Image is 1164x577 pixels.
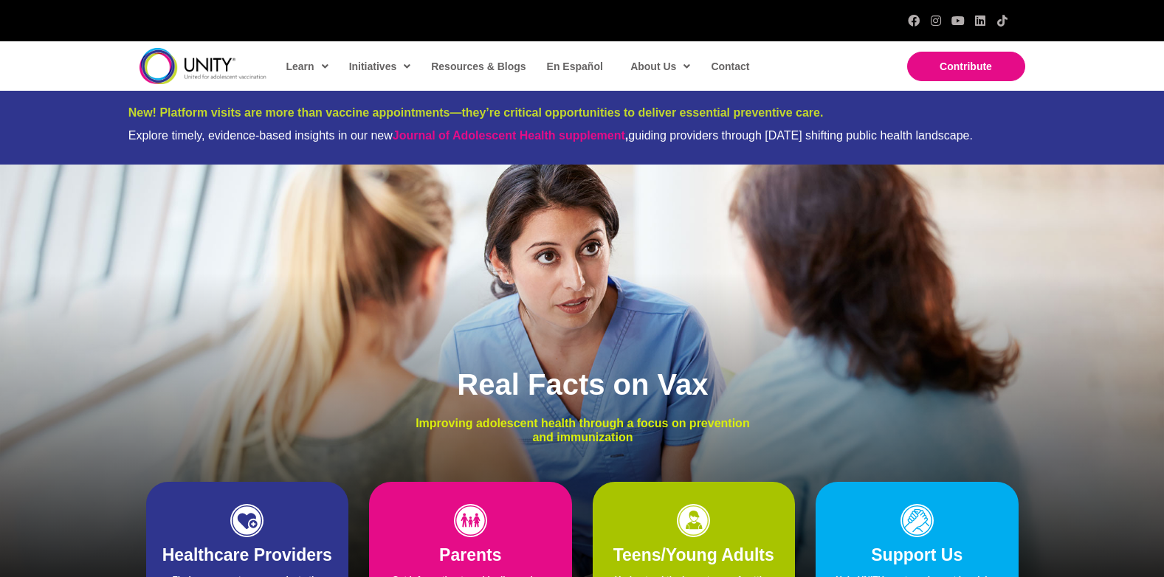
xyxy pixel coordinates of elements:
a: About Us [623,49,696,83]
img: icon-support-1 [900,504,934,537]
span: Resources & Blogs [431,61,526,72]
a: YouTube [952,15,964,27]
a: Contact [703,49,755,83]
span: Contribute [940,61,992,72]
img: icon-teens-1 [677,504,710,537]
h2: Teens/Young Adults [607,545,781,567]
strong: , [393,129,628,142]
a: TikTok [996,15,1008,27]
span: En Español [547,61,603,72]
a: Contribute [907,52,1025,81]
img: icon-parents-1 [454,504,487,537]
a: Facebook [908,15,920,27]
a: Instagram [930,15,942,27]
span: Learn [286,55,328,77]
a: Journal of Adolescent Health supplement [393,129,625,142]
img: icon-HCP-1 [230,504,264,537]
h2: Support Us [830,545,1004,567]
span: Contact [711,61,749,72]
a: En Español [540,49,609,83]
span: Initiatives [349,55,411,77]
span: About Us [630,55,690,77]
h2: Parents [384,545,557,567]
span: New! Platform visits are more than vaccine appointments—they’re critical opportunities to deliver... [128,106,824,119]
h2: Healthcare Providers [161,545,334,567]
span: Real Facts on Vax [457,368,708,401]
img: unity-logo-dark [140,48,266,84]
a: LinkedIn [974,15,986,27]
div: Explore timely, evidence-based insights in our new guiding providers through [DATE] shifting publ... [128,128,1036,142]
a: Resources & Blogs [424,49,531,83]
p: Improving adolescent health through a focus on prevention and immunization [404,416,761,444]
